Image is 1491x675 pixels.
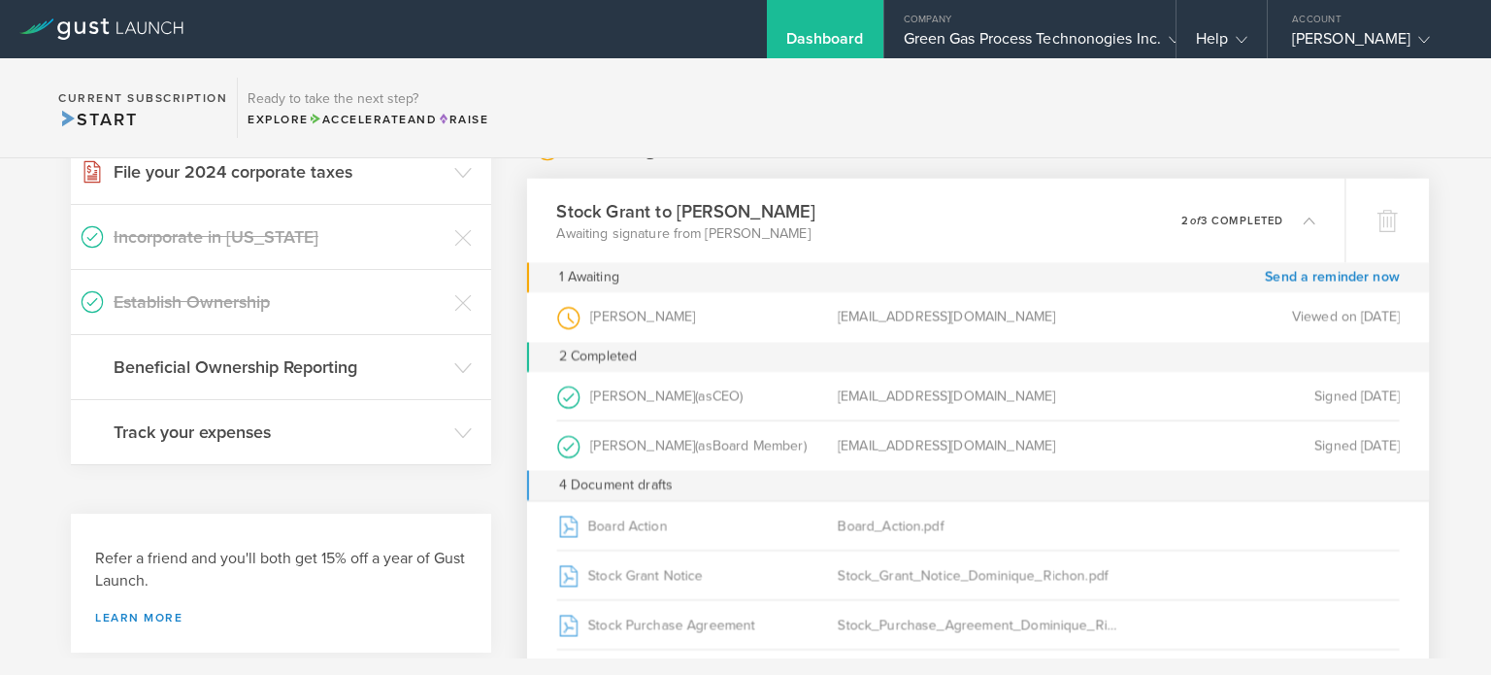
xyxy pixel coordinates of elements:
h3: Establish Ownership [114,289,445,315]
div: 2 Completed [527,342,1430,372]
span: Board Member [712,436,803,453]
div: [PERSON_NAME] [556,421,837,470]
div: [EMAIL_ADDRESS][DOMAIN_NAME] [838,421,1118,470]
div: Stock_Purchase_Agreement_Dominique_Richon.pdf [838,600,1118,649]
span: Start [58,109,137,130]
p: 2 3 completed [1181,215,1283,225]
div: Stock_Grant_Notice_Dominique_Richon.pdf [838,551,1118,599]
div: [EMAIL_ADDRESS][DOMAIN_NAME] [838,371,1118,420]
div: [EMAIL_ADDRESS][DOMAIN_NAME] [838,292,1118,342]
span: and [309,113,438,126]
p: Awaiting signature from [PERSON_NAME] [556,223,814,243]
div: Green Gas Process Technonogies Inc. [904,29,1156,58]
div: [PERSON_NAME] [556,371,837,420]
div: Signed [DATE] [1118,421,1399,470]
h3: File your 2024 corporate taxes [114,159,445,185]
div: [PERSON_NAME] [556,292,837,342]
div: Help [1196,29,1247,58]
span: Raise [437,113,488,126]
h3: Refer a friend and you'll both get 15% off a year of Gust Launch. [95,548,467,592]
div: Stock Grant Notice [556,551,837,599]
h2: Current Subscription [58,92,227,104]
h3: Stock Grant to [PERSON_NAME] [556,197,814,223]
div: Explore [248,111,488,128]
div: Dashboard [786,29,864,58]
div: 4 Document drafts [527,470,1430,500]
div: Stock Purchase Agreement [556,600,837,649]
h3: Incorporate in [US_STATE] [114,224,445,250]
span: ) [740,387,743,403]
div: Board_Action.pdf [838,501,1118,550]
h3: Track your expenses [114,420,445,445]
h3: Ready to take the next step? [248,92,488,106]
div: Signed [DATE] [1118,371,1399,420]
h3: Beneficial Ownership Reporting [114,354,445,380]
iframe: Chat Widget [1394,582,1491,675]
em: of [1189,214,1200,226]
span: (as [695,436,712,453]
div: Viewed on [DATE] [1118,292,1399,342]
a: Send a reminder now [1265,262,1400,292]
div: 1 Awaiting [558,262,618,292]
span: Accelerate [309,113,408,126]
span: ) [803,436,806,453]
div: [PERSON_NAME] [1292,29,1457,58]
a: Learn more [95,612,467,624]
span: CEO [712,387,740,403]
div: Board Action [556,501,837,550]
span: (as [695,387,712,403]
div: Ready to take the next step?ExploreAccelerateandRaise [237,78,498,138]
